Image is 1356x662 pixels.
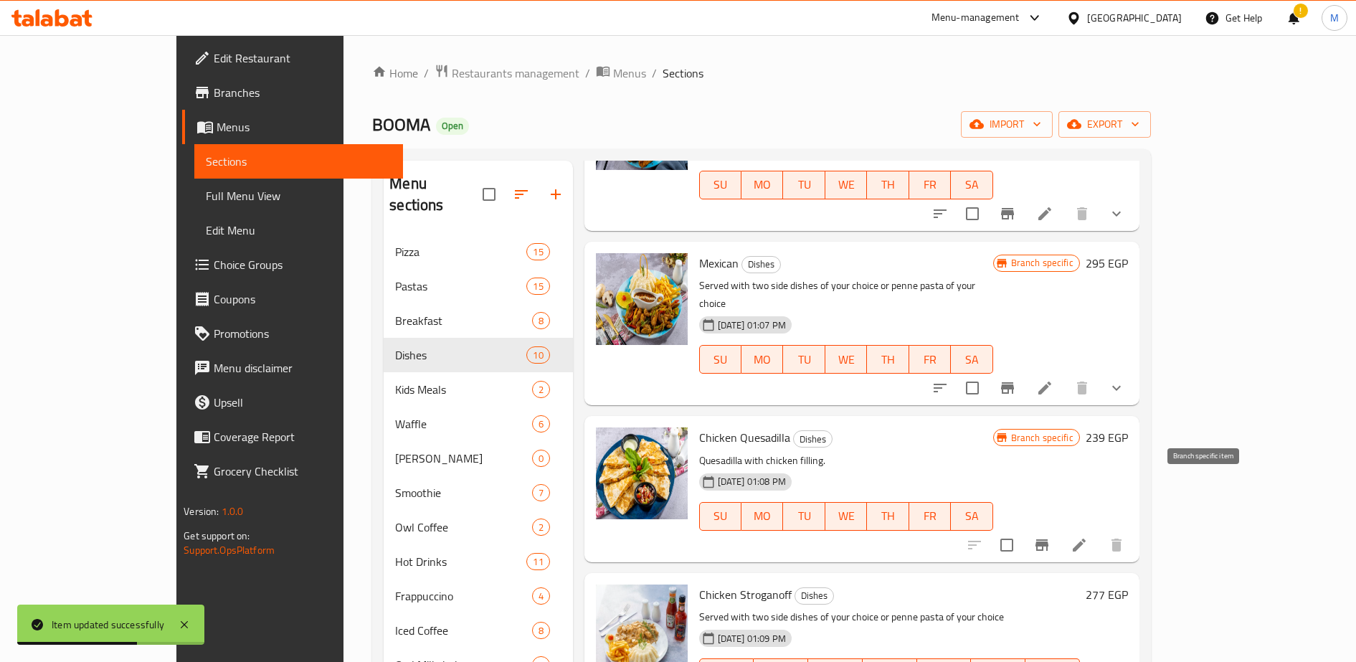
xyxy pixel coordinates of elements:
[206,187,392,204] span: Full Menu View
[395,587,531,605] span: Frappuccino
[395,450,531,467] span: [PERSON_NAME]
[182,110,403,144] a: Menus
[395,243,526,260] span: Pizza
[395,622,531,639] div: Iced Coffee
[663,65,703,82] span: Sections
[831,506,861,526] span: WE
[194,213,403,247] a: Edit Menu
[794,431,832,448] span: Dishes
[795,587,834,605] div: Dishes
[184,502,219,521] span: Version:
[915,174,945,195] span: FR
[1025,528,1059,562] button: Branch-specific-item
[867,502,909,531] button: TH
[532,519,550,536] div: items
[395,553,526,570] div: Hot Drinks
[526,553,549,570] div: items
[384,235,572,269] div: Pizza15
[533,486,549,500] span: 7
[532,381,550,398] div: items
[395,278,526,295] span: Pastas
[783,502,825,531] button: TU
[915,506,945,526] span: FR
[182,316,403,351] a: Promotions
[957,174,987,195] span: SA
[747,349,777,370] span: MO
[652,65,657,82] li: /
[741,171,783,199] button: MO
[182,420,403,454] a: Coverage Report
[957,199,987,229] span: Select to update
[526,346,549,364] div: items
[184,526,250,545] span: Get support on:
[395,415,531,432] span: Waffle
[957,506,987,526] span: SA
[533,590,549,603] span: 4
[527,349,549,362] span: 10
[596,253,688,345] img: Mexican
[1036,379,1053,397] a: Edit menu item
[596,64,646,82] a: Menus
[831,349,861,370] span: WE
[395,381,531,398] span: Kids Meals
[699,608,1080,626] p: Served with two side dishes of your choice or penne pasta of your choice
[206,153,392,170] span: Sections
[1005,431,1079,445] span: Branch specific
[182,351,403,385] a: Menu disclaimer
[214,359,392,377] span: Menu disclaimer
[527,280,549,293] span: 15
[596,427,688,519] img: Chicken Quesadilla
[1108,205,1125,222] svg: Show Choices
[526,278,549,295] div: items
[533,452,549,465] span: 0
[533,624,549,638] span: 8
[395,484,531,501] div: Smoothie
[194,179,403,213] a: Full Menu View
[867,345,909,374] button: TH
[384,441,572,476] div: [PERSON_NAME]0
[931,9,1020,27] div: Menu-management
[585,65,590,82] li: /
[222,502,244,521] span: 1.0.0
[1070,115,1139,133] span: export
[923,371,957,405] button: sort-choices
[706,174,736,195] span: SU
[747,174,777,195] span: MO
[214,428,392,445] span: Coverage Report
[873,506,903,526] span: TH
[783,345,825,374] button: TU
[474,179,504,209] span: Select all sections
[435,64,579,82] a: Restaurants management
[214,290,392,308] span: Coupons
[182,75,403,110] a: Branches
[452,65,579,82] span: Restaurants management
[384,613,572,648] div: Iced Coffee8
[793,430,833,448] div: Dishes
[395,346,526,364] div: Dishes
[951,171,992,199] button: SA
[532,312,550,329] div: items
[395,312,531,329] div: Breakfast
[533,521,549,534] span: 2
[504,177,539,212] span: Sort sections
[873,174,903,195] span: TH
[527,555,549,569] span: 11
[747,506,777,526] span: MO
[613,65,646,82] span: Menus
[951,502,992,531] button: SA
[699,252,739,274] span: Mexican
[909,345,951,374] button: FR
[990,197,1025,231] button: Branch-specific-item
[706,349,736,370] span: SU
[915,349,945,370] span: FR
[217,118,392,136] span: Menus
[825,502,867,531] button: WE
[699,502,741,531] button: SU
[52,617,164,633] div: Item updated successfully
[957,373,987,403] span: Select to update
[526,243,549,260] div: items
[961,111,1053,138] button: import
